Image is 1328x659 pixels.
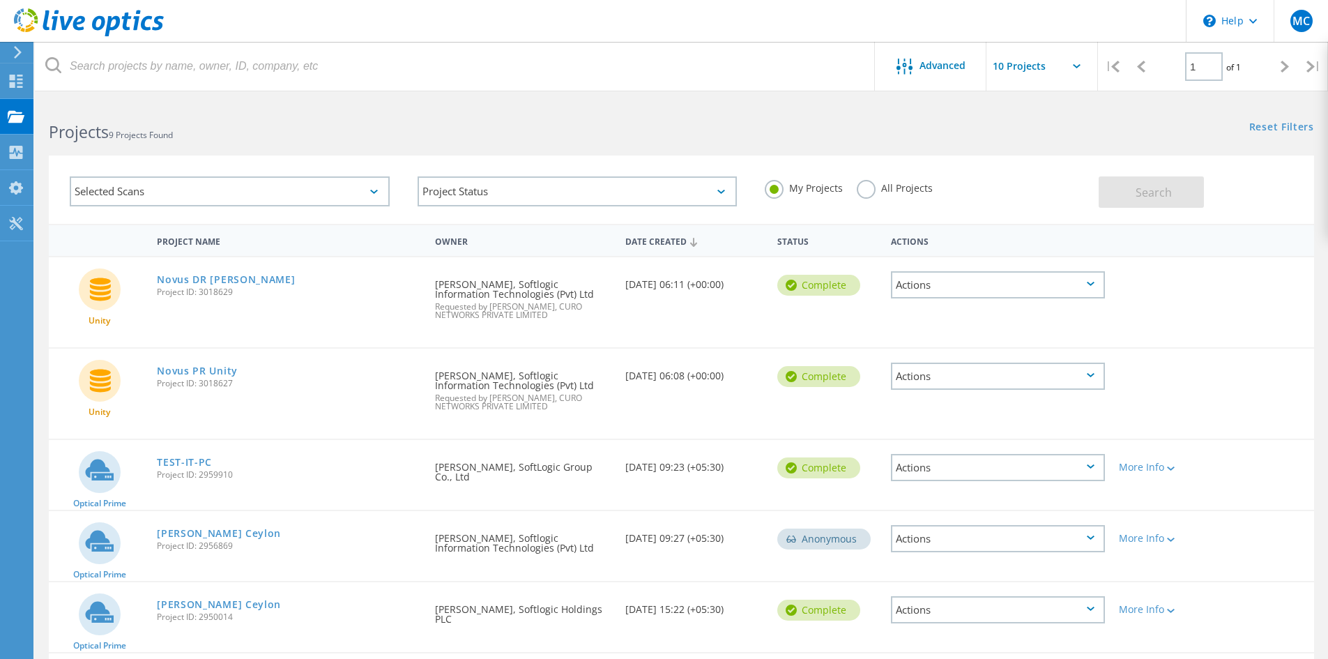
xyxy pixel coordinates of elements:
div: Date Created [618,227,770,254]
span: of 1 [1226,61,1241,73]
div: [PERSON_NAME], Softlogic Holdings PLC [428,582,618,638]
div: Complete [777,457,860,478]
label: All Projects [857,180,933,193]
a: Novus DR [PERSON_NAME] [157,275,295,285]
a: [PERSON_NAME] Ceylon [157,529,281,538]
span: 9 Projects Found [109,129,173,141]
div: Project Name [150,227,428,253]
div: Selected Scans [70,176,390,206]
div: [PERSON_NAME], Softlogic Information Technologies (Pvt) Ltd [428,511,618,567]
span: Optical Prime [73,642,126,650]
div: | [1299,42,1328,91]
input: Search projects by name, owner, ID, company, etc [35,42,876,91]
svg: \n [1203,15,1216,27]
span: Optical Prime [73,499,126,508]
span: Unity [89,317,110,325]
span: MC [1292,15,1310,26]
a: TEST-IT-PC [157,457,212,467]
div: [DATE] 06:08 (+00:00) [618,349,770,395]
div: Actions [891,596,1105,623]
label: My Projects [765,180,843,193]
div: Status [770,227,884,253]
span: Optical Prime [73,570,126,579]
div: [DATE] 06:11 (+00:00) [618,257,770,303]
div: Actions [891,454,1105,481]
div: More Info [1119,533,1206,543]
div: Project Status [418,176,738,206]
span: Unity [89,408,110,416]
span: Search [1136,185,1172,200]
div: [PERSON_NAME], Softlogic Information Technologies (Pvt) Ltd [428,349,618,425]
div: Actions [884,227,1112,253]
span: Project ID: 3018627 [157,379,421,388]
div: More Info [1119,462,1206,472]
div: Complete [777,600,860,621]
div: More Info [1119,605,1206,614]
div: Complete [777,275,860,296]
span: Requested by [PERSON_NAME], CURO NETWORKS PRIVATE LIMITED [435,394,611,411]
div: Actions [891,271,1105,298]
a: Live Optics Dashboard [14,29,164,39]
a: Novus PR Unity [157,366,238,376]
span: Advanced [919,61,966,70]
span: Project ID: 3018629 [157,288,421,296]
span: Project ID: 2956869 [157,542,421,550]
div: Actions [891,525,1105,552]
a: Reset Filters [1249,122,1314,134]
div: [DATE] 09:23 (+05:30) [618,440,770,486]
span: Requested by [PERSON_NAME], CURO NETWORKS PRIVATE LIMITED [435,303,611,319]
a: [PERSON_NAME] Ceylon [157,600,281,609]
div: [PERSON_NAME], SoftLogic Group Co., Ltd [428,440,618,496]
div: Complete [777,366,860,387]
div: [PERSON_NAME], Softlogic Information Technologies (Pvt) Ltd [428,257,618,333]
div: Anonymous [777,529,871,550]
div: Actions [891,363,1105,390]
span: Project ID: 2950014 [157,613,421,621]
div: | [1098,42,1127,91]
div: Owner [428,227,618,253]
button: Search [1099,176,1204,208]
span: Project ID: 2959910 [157,471,421,479]
b: Projects [49,121,109,143]
div: [DATE] 09:27 (+05:30) [618,511,770,557]
div: [DATE] 15:22 (+05:30) [618,582,770,628]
